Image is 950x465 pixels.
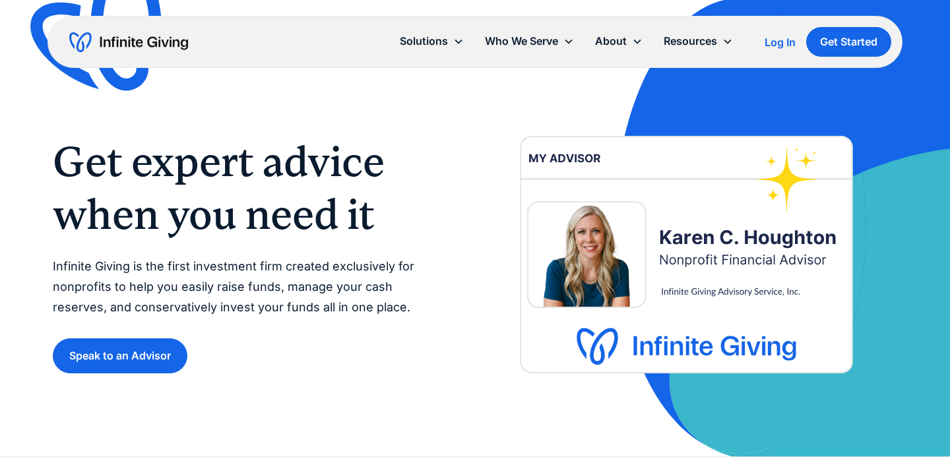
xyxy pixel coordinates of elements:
div: About [585,27,653,55]
div: Resources [664,32,717,50]
a: Log In [765,34,796,50]
div: Log In [765,37,796,47]
div: Solutions [389,27,474,55]
div: Solutions [400,32,448,50]
a: Speak to an Advisor [53,338,187,373]
h1: Get expert advice when you need it [53,135,449,241]
div: Who We Serve [474,27,585,55]
div: Resources [653,27,744,55]
a: home [69,32,188,53]
p: Infinite Giving is the first investment firm created exclusively for nonprofits to help you easil... [53,257,449,317]
a: Get Started [806,27,891,57]
div: About [595,32,627,50]
div: Who We Serve [485,32,558,50]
